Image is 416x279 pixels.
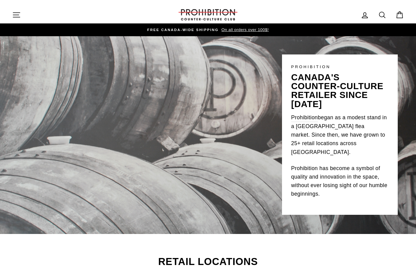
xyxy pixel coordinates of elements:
p: canada's counter-culture retailer since [DATE] [291,73,389,109]
a: Prohibition [291,113,318,122]
p: Prohibition has become a symbol of quality and innovation in the space, without ever losing sight... [291,164,389,198]
a: FREE CANADA-WIDE SHIPPING On all orders over 100$! [14,26,402,33]
p: began as a modest stand in a [GEOGRAPHIC_DATA] flea market. Since then, we have grown to 25+ reta... [291,113,389,156]
h2: Retail Locations [12,257,404,267]
span: FREE CANADA-WIDE SHIPPING [147,28,219,32]
img: PROHIBITION COUNTER-CULTURE CLUB [178,9,238,20]
span: On all orders over 100$! [220,27,269,32]
p: PROHIBITION [291,64,389,70]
